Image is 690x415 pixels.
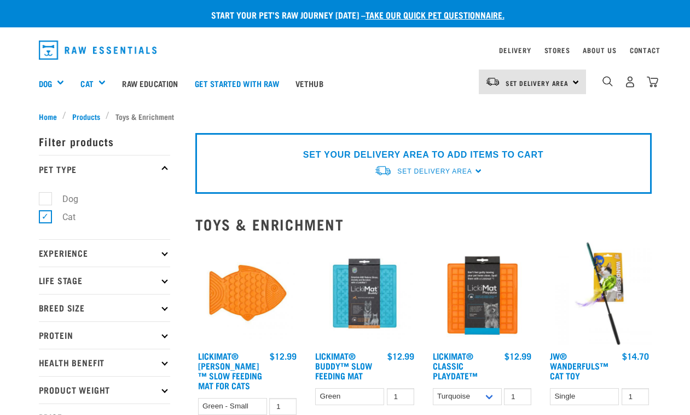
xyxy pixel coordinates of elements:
span: Set Delivery Area [397,168,472,175]
p: Product Weight [39,376,170,404]
a: LickiMat® Classic Playdate™ [433,353,478,378]
p: SET YOUR DELIVERY AREA TO ADD ITEMS TO CART [303,148,543,162]
p: Breed Size [39,294,170,321]
a: Dog [39,77,52,90]
h2: Toys & Enrichment [195,216,652,233]
a: Cat [80,77,93,90]
p: Pet Type [39,155,170,182]
a: Raw Education [114,61,186,105]
nav: breadcrumbs [39,111,652,122]
img: Buddy Turquoise [312,241,417,346]
nav: dropdown navigation [30,36,660,64]
img: 612e7d16 52a8 49e4 a425 a2801c489499 840f7f5f7174a03fc47a00f29a9c7820 [547,241,652,346]
span: Set Delivery Area [506,81,569,85]
a: JW® Wanderfuls™ Cat Toy [550,353,608,378]
a: About Us [583,48,616,52]
label: Cat [45,210,80,224]
p: Protein [39,321,170,349]
input: 1 [387,388,414,405]
span: Products [72,111,100,122]
input: 1 [622,388,649,405]
span: Home [39,111,57,122]
a: Vethub [287,61,332,105]
img: home-icon@2x.png [647,76,658,88]
p: Experience [39,239,170,267]
img: user.png [624,76,636,88]
a: take our quick pet questionnaire. [366,12,505,17]
a: Delivery [499,48,531,52]
a: Stores [544,48,570,52]
img: home-icon-1@2x.png [602,76,613,87]
p: Health Benefit [39,349,170,376]
a: Contact [630,48,660,52]
img: LM Playdate Orange 570x570 crop top [430,241,535,346]
img: van-moving.png [374,165,392,176]
img: Raw Essentials Logo [39,41,157,60]
a: Products [66,111,106,122]
img: LM Felix Orange 2 570x570 crop top [195,241,300,346]
a: Get started with Raw [187,61,287,105]
input: 1 [269,398,297,415]
input: 1 [504,388,531,405]
a: LickiMat® Buddy™ Slow Feeding Mat [315,353,372,378]
a: LickiMat® [PERSON_NAME]™ Slow Feeding Mat For Cats [198,353,262,388]
div: $14.70 [622,351,649,361]
div: $12.99 [270,351,297,361]
div: $12.99 [505,351,531,361]
p: Filter products [39,128,170,155]
img: van-moving.png [485,77,500,87]
a: Home [39,111,63,122]
div: $12.99 [387,351,414,361]
label: Dog [45,192,83,206]
p: Life Stage [39,267,170,294]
